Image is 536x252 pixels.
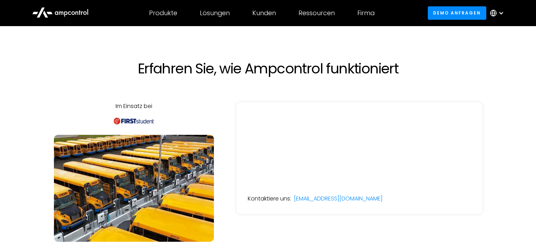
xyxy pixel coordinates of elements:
[149,9,177,17] div: Produkte
[113,60,423,77] h1: Erfahren Sie, wie Ampcontrol funktioniert
[200,9,230,17] div: Lösungen
[357,9,375,17] div: Firma
[298,9,335,17] div: Ressourcen
[252,9,276,17] div: Kunden
[294,195,383,203] a: [EMAIL_ADDRESS][DOMAIN_NAME]
[248,114,471,167] iframe: Form 0
[428,6,486,19] a: Demo anfragen
[248,195,291,203] div: Kontaktiere uns:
